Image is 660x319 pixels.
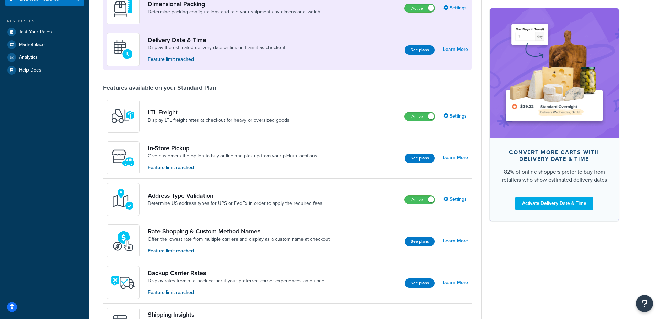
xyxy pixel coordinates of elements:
img: y79ZsPf0fXUFUhFXDzUgf+ktZg5F2+ohG75+v3d2s1D9TjoU8PiyCIluIjV41seZevKCRuEjTPPOKHJsQcmKCXGdfprl3L4q7... [111,104,135,128]
a: Activate Delivery Date & Time [515,197,593,210]
span: Help Docs [19,67,41,73]
a: Learn More [443,45,468,54]
a: Backup Carrier Rates [148,269,324,277]
a: Determine packing configurations and rate your shipments by dimensional weight [148,9,322,15]
a: Dimensional Packing [148,0,322,8]
div: Features available on your Standard Plan [103,84,216,91]
img: wfgcfpwTIucLEAAAAASUVORK5CYII= [111,146,135,170]
span: Test Your Rates [19,29,52,35]
a: Marketplace [5,38,84,51]
img: icon-duo-feat-backup-carrier-4420b188.png [111,271,135,295]
button: Open Resource Center [636,295,653,312]
a: Test Your Rates [5,26,84,38]
button: See plans [405,45,435,55]
button: See plans [405,278,435,288]
a: Shipping Insights [148,311,313,318]
a: Analytics [5,51,84,64]
button: See plans [405,237,435,246]
a: Settings [443,3,468,13]
span: Analytics [19,55,38,60]
img: feature-image-ddt-36eae7f7280da8017bfb280eaccd9c446f90b1fe08728e4019434db127062ab4.png [500,19,608,127]
a: Help Docs [5,64,84,76]
div: 82% of online shoppers prefer to buy from retailers who show estimated delivery dates [501,167,608,184]
a: Give customers the option to buy online and pick up from your pickup locations [148,153,317,159]
div: Convert more carts with delivery date & time [501,148,608,162]
a: Address Type Validation [148,192,322,199]
img: kIG8fy0lQAAAABJRU5ErkJggg== [111,187,135,211]
p: Feature limit reached [148,164,317,172]
a: Rate Shopping & Custom Method Names [148,228,330,235]
a: In-Store Pickup [148,144,317,152]
a: Settings [443,111,468,121]
label: Active [405,4,435,12]
p: Feature limit reached [148,247,330,255]
img: gfkeb5ejjkALwAAAABJRU5ErkJggg== [111,37,135,62]
p: Feature limit reached [148,56,286,63]
a: LTL Freight [148,109,289,116]
img: icon-duo-feat-rate-shopping-ecdd8bed.png [111,229,135,253]
a: Offer the lowest rate from multiple carriers and display as a custom name at checkout [148,236,330,243]
a: Learn More [443,278,468,287]
label: Active [405,196,435,204]
p: Feature limit reached [148,289,324,296]
div: Resources [5,18,84,24]
a: Determine US address types for UPS or FedEx in order to apply the required fees [148,200,322,207]
span: Marketplace [19,42,45,48]
a: Display the estimated delivery date or time in transit as checkout. [148,44,286,51]
button: See plans [405,154,435,163]
a: Settings [443,195,468,204]
label: Active [405,112,435,121]
a: Display LTL freight rates at checkout for heavy or oversized goods [148,117,289,124]
a: Learn More [443,236,468,246]
a: Learn More [443,153,468,163]
a: Display rates from a fallback carrier if your preferred carrier experiences an outage [148,277,324,284]
a: Delivery Date & Time [148,36,286,44]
